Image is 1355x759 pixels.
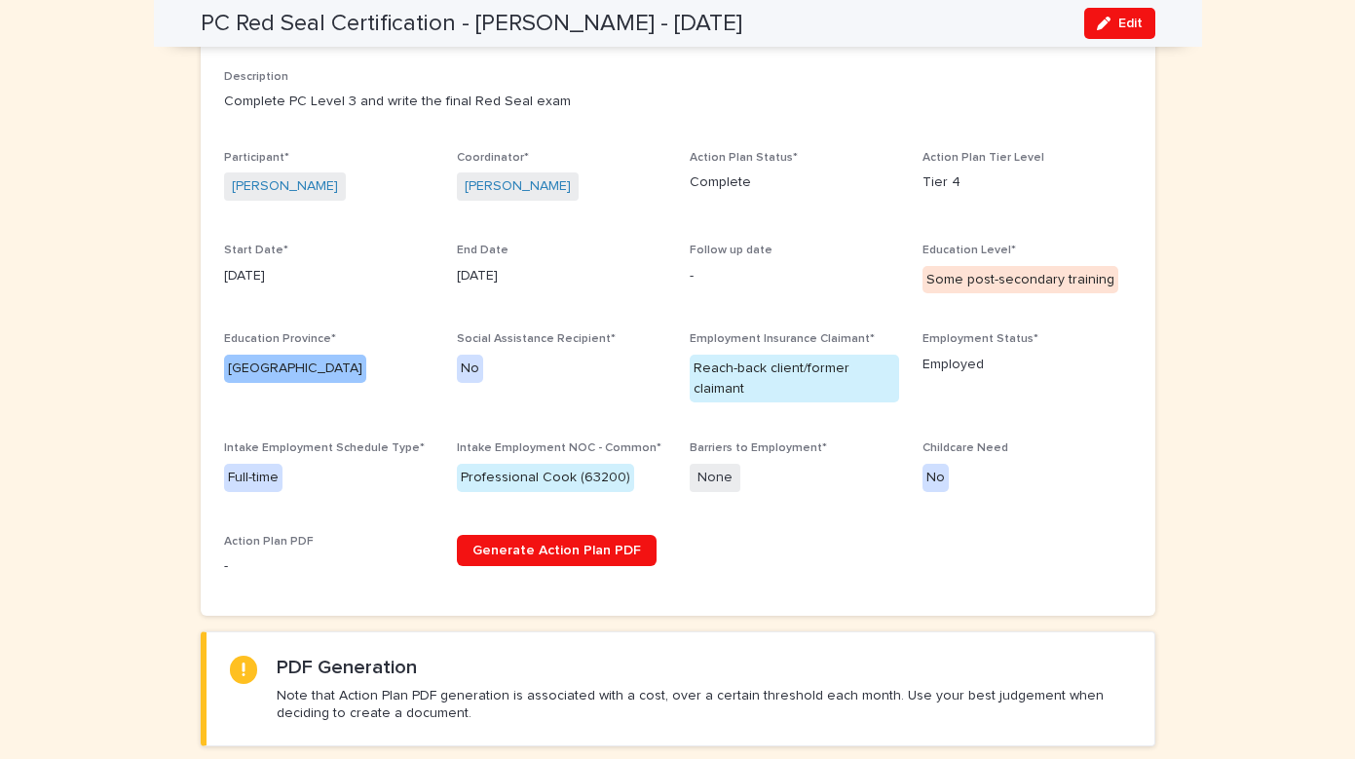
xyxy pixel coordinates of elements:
[277,687,1130,722] p: Note that Action Plan PDF generation is associated with a cost, over a certain threshold each mon...
[201,10,742,38] h2: PC Red Seal Certification - [PERSON_NAME] - [DATE]
[224,355,366,383] div: [GEOGRAPHIC_DATA]
[690,333,875,345] span: Employment Insurance Claimant*
[922,172,1132,193] p: Tier 4
[1118,17,1143,30] span: Edit
[922,464,949,492] div: No
[224,464,282,492] div: Full-time
[922,355,1132,375] p: Employed
[224,266,433,286] p: [DATE]
[922,245,1016,256] span: Education Level*
[224,245,288,256] span: Start Date*
[457,245,508,256] span: End Date
[1084,8,1155,39] button: Edit
[457,464,634,492] div: Professional Cook (63200)
[224,92,1132,112] p: Complete PC Level 3 and write the final Red Seal exam
[472,544,641,557] span: Generate Action Plan PDF
[690,152,798,164] span: Action Plan Status*
[277,656,417,679] h2: PDF Generation
[690,172,899,193] p: Complete
[457,333,616,345] span: Social Assistance Recipient*
[232,176,338,197] a: [PERSON_NAME]
[224,333,336,345] span: Education Province*
[690,245,772,256] span: Follow up date
[690,266,899,286] p: -
[457,355,483,383] div: No
[224,152,289,164] span: Participant*
[224,71,288,83] span: Description
[690,442,827,454] span: Barriers to Employment*
[457,442,661,454] span: Intake Employment NOC - Common*
[690,355,899,403] div: Reach-back client/former claimant
[465,176,571,197] a: [PERSON_NAME]
[690,464,740,492] span: None
[457,535,657,566] a: Generate Action Plan PDF
[457,266,666,286] p: [DATE]
[224,536,314,548] span: Action Plan PDF
[922,442,1008,454] span: Childcare Need
[224,442,425,454] span: Intake Employment Schedule Type*
[922,333,1038,345] span: Employment Status*
[922,266,1118,294] div: Some post-secondary training
[457,152,529,164] span: Coordinator*
[224,556,433,577] p: -
[922,152,1044,164] span: Action Plan Tier Level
